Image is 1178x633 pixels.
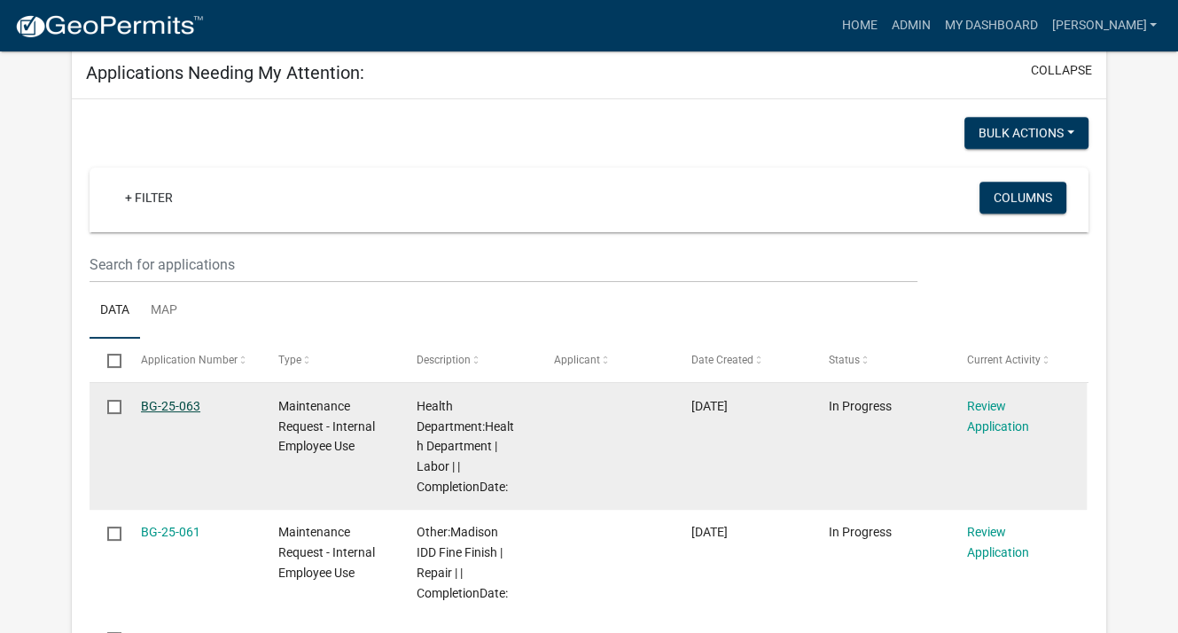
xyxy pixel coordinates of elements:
a: Map [140,283,188,340]
span: Status [829,354,860,366]
button: Bulk Actions [964,117,1088,149]
a: BG-25-061 [141,525,200,539]
button: collapse [1031,61,1092,80]
span: Maintenance Request - Internal Employee Use [278,525,375,580]
a: [PERSON_NAME] [1044,9,1164,43]
button: Columns [979,182,1066,214]
span: Application Number [141,354,238,366]
h5: Applications Needing My Attention: [86,62,363,83]
span: Type [278,354,301,366]
a: Admin [884,9,937,43]
a: + Filter [111,182,187,214]
span: In Progress [829,525,892,539]
a: Home [834,9,884,43]
a: Data [90,283,140,340]
span: 08/14/2025 [691,525,728,539]
a: Review Application [966,525,1028,559]
span: Health Department:Health Department | Labor | | CompletionDate: [416,399,513,494]
datatable-header-cell: Date Created [675,339,812,381]
span: Maintenance Request - Internal Employee Use [278,399,375,454]
datatable-header-cell: Select [90,339,123,381]
input: Search for applications [90,246,917,283]
span: Date Created [691,354,753,366]
a: BG-25-063 [141,399,200,413]
datatable-header-cell: Description [399,339,536,381]
span: Other:Madison IDD Fine Finish | Repair | | CompletionDate: [416,525,507,599]
datatable-header-cell: Type [261,339,399,381]
a: Review Application [966,399,1028,434]
datatable-header-cell: Status [812,339,949,381]
datatable-header-cell: Application Number [124,339,261,381]
span: In Progress [829,399,892,413]
span: Applicant [554,354,600,366]
a: My Dashboard [937,9,1044,43]
span: Description [416,354,470,366]
datatable-header-cell: Current Activity [949,339,1087,381]
span: 08/14/2025 [691,399,728,413]
span: Current Activity [966,354,1040,366]
datatable-header-cell: Applicant [537,339,675,381]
